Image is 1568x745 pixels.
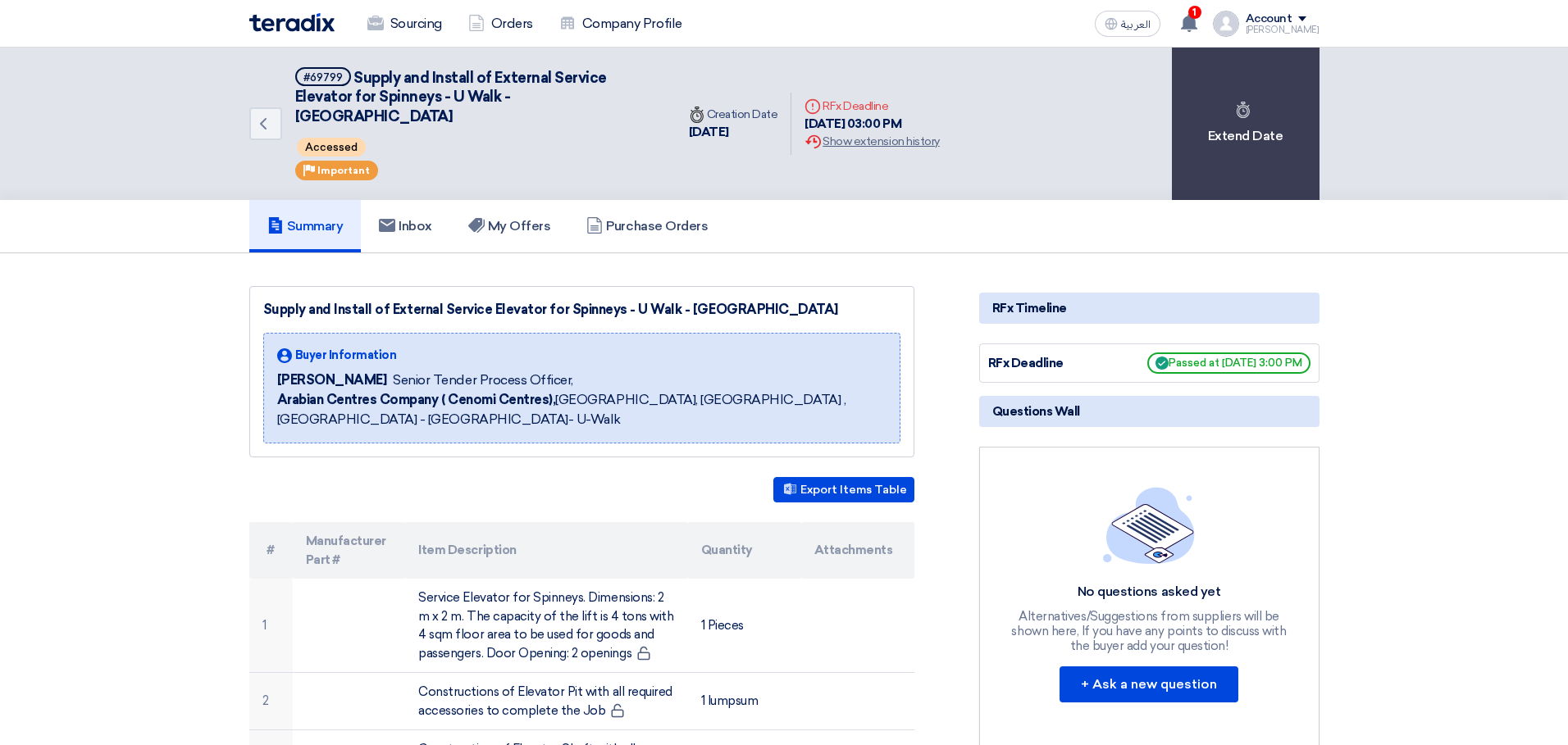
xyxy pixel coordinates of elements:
[249,673,293,730] td: 2
[295,67,656,126] h5: Supply and Install of External Service Elevator for Spinneys - U Walk - Riyadh
[1010,584,1288,601] div: No questions asked yet
[1095,11,1160,37] button: العربية
[688,522,801,579] th: Quantity
[393,370,573,390] span: Senior Tender Process Officer,
[689,123,778,142] div: [DATE]
[455,6,546,42] a: Orders
[1213,11,1239,37] img: profile_test.png
[979,293,1320,324] div: RFx Timeline
[249,522,293,579] th: #
[468,218,551,234] h5: My Offers
[249,13,335,32] img: Teradix logo
[688,579,801,673] td: 1 Pieces
[992,402,1080,420] span: Questions Wall
[1172,48,1320,200] div: Extend Date
[277,370,387,390] span: [PERSON_NAME]
[801,522,914,579] th: Attachments
[1010,609,1288,653] div: Alternatives/Suggestions from suppliers will be shown here, If you have any points to discuss wit...
[1060,666,1238,702] button: + Ask a new question
[586,218,708,234] h5: Purchase Orders
[361,200,450,252] a: Inbox
[689,106,778,123] div: Creation Date
[249,579,293,673] td: 1
[405,579,688,673] td: Service Elevator for Spinneys. Dimensions: 2 m x 2 m. The capacity of the lift is 4 tons with 4 s...
[263,300,900,320] div: Supply and Install of External Service Elevator for Spinneys - U Walk - [GEOGRAPHIC_DATA]
[297,138,366,157] span: Accessed
[1246,25,1320,34] div: [PERSON_NAME]
[249,200,362,252] a: Summary
[405,522,688,579] th: Item Description
[1246,12,1292,26] div: Account
[773,477,914,502] button: Export Items Table
[303,72,343,83] div: #69799
[295,347,397,364] span: Buyer Information
[450,200,569,252] a: My Offers
[568,200,726,252] a: Purchase Orders
[1103,487,1195,564] img: empty_state_list.svg
[295,69,607,125] span: Supply and Install of External Service Elevator for Spinneys - U Walk - [GEOGRAPHIC_DATA]
[546,6,695,42] a: Company Profile
[1147,352,1310,374] span: Passed at [DATE] 3:00 PM
[805,133,939,150] div: Show extension history
[354,6,455,42] a: Sourcing
[805,115,939,134] div: [DATE] 03:00 PM
[277,390,887,429] span: [GEOGRAPHIC_DATA], [GEOGRAPHIC_DATA] ,[GEOGRAPHIC_DATA] - [GEOGRAPHIC_DATA]- U-Walk
[277,392,556,407] b: Arabian Centres Company ( Cenomi Centres),
[1188,6,1201,19] span: 1
[988,354,1111,373] div: RFx Deadline
[688,673,801,730] td: 1 lumpsum
[317,165,370,176] span: Important
[405,673,688,730] td: Constructions of Elevator Pit with all required accessories to complete the Job
[293,522,406,579] th: Manufacturer Part #
[267,218,344,234] h5: Summary
[805,98,939,115] div: RFx Deadline
[379,218,432,234] h5: Inbox
[1121,19,1151,30] span: العربية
